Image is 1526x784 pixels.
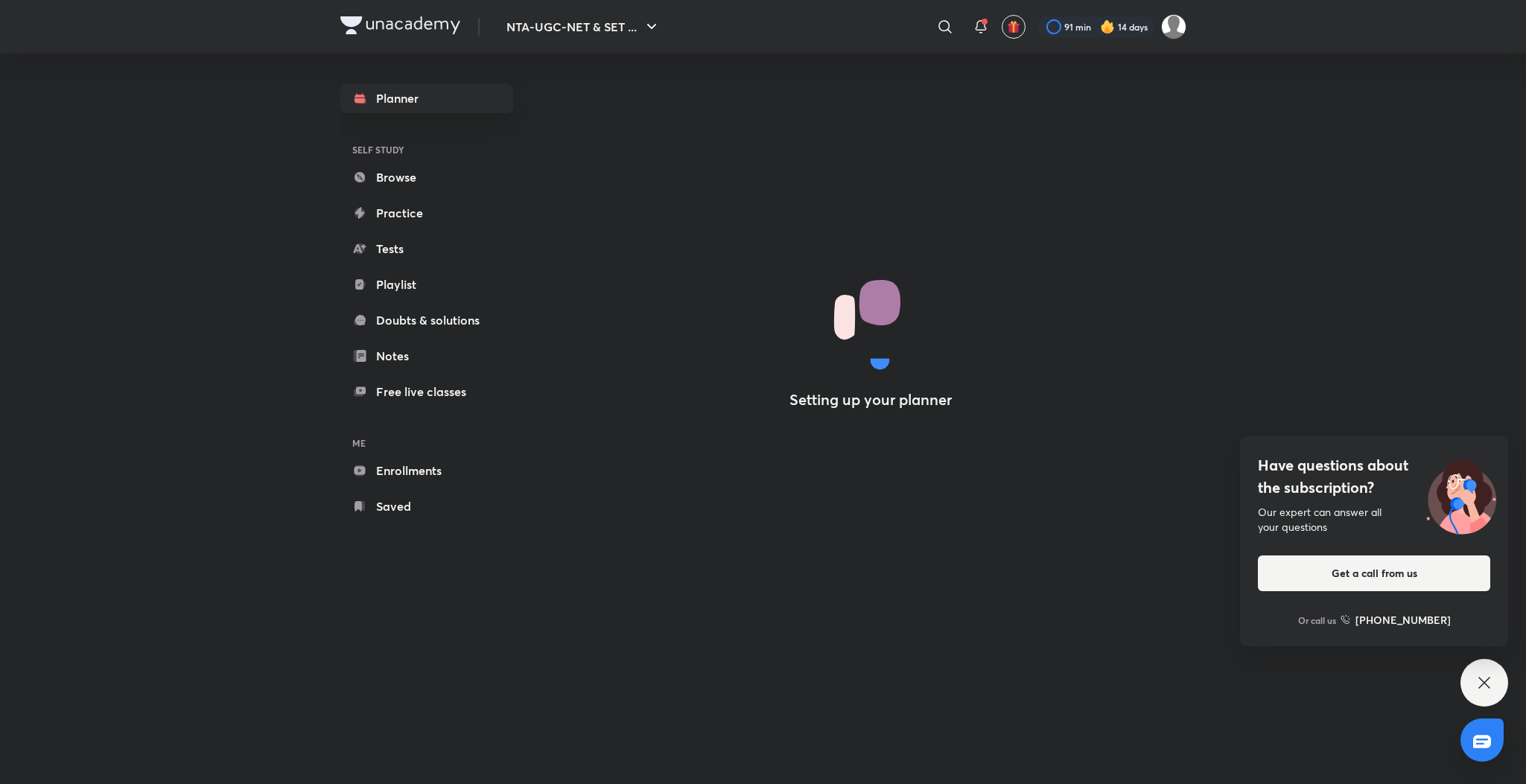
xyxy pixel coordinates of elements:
img: Sakshi Nath [1161,14,1186,39]
button: NTA-UGC-NET & SET ... [497,12,670,42]
a: Saved [340,491,513,521]
a: Planner [340,83,513,113]
h6: ME [340,430,513,456]
button: avatar [1002,15,1026,39]
img: Company Logo [340,16,460,34]
a: Company Logo [340,16,460,38]
h4: Setting up your planner [789,391,952,409]
a: [PHONE_NUMBER] [1341,612,1451,628]
a: Practice [340,198,513,228]
a: Playlist [340,270,513,299]
div: Our expert can answer all your questions [1258,505,1490,535]
img: avatar [1007,20,1020,34]
a: Enrollments [340,456,513,485]
a: Notes [340,341,513,371]
a: Doubts & solutions [340,305,513,335]
img: ttu_illustration_new.svg [1414,454,1508,535]
h6: SELF STUDY [340,137,513,162]
button: Get a call from us [1258,555,1490,591]
img: streak [1100,19,1115,34]
p: Or call us [1298,614,1336,627]
a: Tests [340,234,513,264]
h4: Have questions about the subscription? [1258,454,1490,499]
a: Free live classes [340,377,513,407]
h6: [PHONE_NUMBER] [1355,612,1451,628]
a: Browse [340,162,513,192]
